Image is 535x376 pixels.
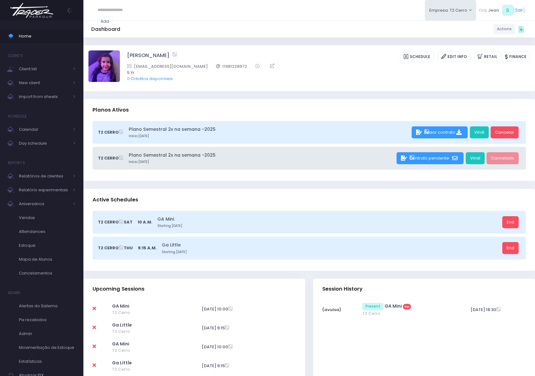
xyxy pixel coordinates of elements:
label: Change profile picture [88,50,120,84]
span: Import from sheets [19,93,69,101]
a: GA Mini [157,216,500,223]
div: Quick actions [515,23,527,35]
span: Home [19,32,76,40]
span: Attendances [19,228,76,236]
a: 0 Créditos disponíveis [127,76,173,82]
span: Client list [19,65,69,73]
span: T2 Cerro [112,347,177,354]
span: T2 Cerro [98,245,119,251]
span: Relatórios de clientes [19,172,69,180]
a: Edit info [438,52,470,62]
span: [DATE] 10:00 [202,344,228,350]
h5: Dashboard [91,26,120,32]
span: Estoque [19,241,76,250]
a: Vindi [466,152,485,164]
a: GA Mini [112,341,129,347]
span: Calendar [19,125,69,134]
span: Movimentação de Estoque [19,344,76,352]
a: Ga Little [112,360,132,366]
a: Vindi [470,126,489,138]
span: Mapa de Alunos [19,255,76,263]
span: T2 Cerro [98,219,119,225]
h3: Planos Ativos [93,101,129,119]
span: Jean [488,7,499,14]
small: Starting [DATE] [157,223,500,228]
a: Add [98,16,113,26]
span: Alertas do Sistema [19,302,76,310]
span: Estatísticas [19,357,76,366]
span: Upcoming Sessions [93,286,144,292]
span: Admin [19,330,76,338]
h3: Active Schedules [93,191,138,209]
a: [EMAIL_ADDRESS][DOMAIN_NAME] [127,63,208,70]
a: [PERSON_NAME] [127,52,169,62]
span: [DATE] 9:15 [202,325,225,331]
span: Thu [124,245,133,251]
a: Plano Semestral 2x na semana -2025 [129,152,395,159]
a: Sair [515,7,523,14]
h4: Schedule [8,110,27,123]
span: [DATE] 18:30 [470,307,496,313]
span: Sat [124,219,132,225]
span: [DATE] 9:15 [202,363,225,369]
a: Schedule [400,52,434,62]
span: 5 Yr [127,70,522,76]
span: Exp [403,304,411,309]
span: T2 Cerro [98,129,119,136]
a: Ga Little [162,242,500,248]
strong: (avulsa) [322,307,341,313]
a: GA Mini [385,303,402,309]
span: Olá, [479,7,487,14]
span: Vendas [19,214,76,222]
span: [DATE] 10:00 [202,306,228,312]
h4: Admin [8,286,20,299]
span: Day schedule [19,139,69,148]
h4: Reports [8,157,25,169]
a: 11981228972 [216,63,247,70]
img: Manuela Santos [88,50,120,82]
div: Baixar contrato [412,126,468,138]
div: [ ] [476,3,527,17]
span: T2 Cerro [98,155,119,161]
small: Início [DATE] [129,134,409,139]
span: Cancelamentos [19,269,76,277]
span: T2 Cerro [362,310,453,317]
span: T2 Cerro [112,366,177,373]
span: 9:15 a.m. [138,245,157,251]
a: GA Mini [112,303,129,309]
span: T2 Cerro [112,309,177,316]
a: Plano Semestral 2x na semana -2025 [129,126,409,133]
a: Ga Little [112,322,132,328]
span: Aniversários [19,200,69,208]
span: Contrato pendente [409,155,449,161]
span: 10 a.m. [138,219,152,225]
h4: Clients [8,49,23,62]
a: Retail [474,52,501,62]
span: T2 Cerro [112,328,177,335]
span: Pix recebidos [19,316,76,324]
span: New client [19,79,69,87]
small: Starting [DATE] [162,250,500,255]
a: Actions [493,24,515,34]
span: Session History [322,286,363,292]
span: Relatório experimentais [19,186,69,194]
small: Início [DATE] [129,159,395,165]
span: S [502,5,513,16]
a: End [502,216,519,228]
a: Cancelar [491,126,519,138]
a: End [502,242,519,254]
span: Present [362,303,384,310]
a: Finance [502,52,530,62]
